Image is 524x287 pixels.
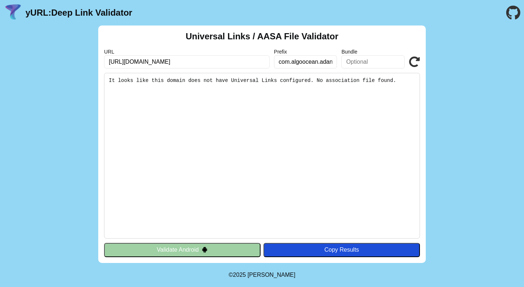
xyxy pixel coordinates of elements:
[25,8,132,18] a: yURL:Deep Link Validator
[247,272,295,278] a: Michael Ibragimchayev's Personal Site
[267,247,416,253] div: Copy Results
[341,49,405,55] label: Bundle
[104,49,270,55] label: URL
[104,73,420,239] pre: It looks like this domain does not have Universal Links configured. No association file found.
[186,31,338,42] h2: Universal Links / AASA File Validator
[274,55,337,68] input: Optional
[229,263,295,287] footer: ©
[202,247,208,253] img: droidIcon.svg
[341,55,405,68] input: Optional
[263,243,420,257] button: Copy Results
[233,272,246,278] span: 2025
[4,3,23,22] img: yURL Logo
[274,49,337,55] label: Prefix
[104,55,270,68] input: Required
[104,243,261,257] button: Validate Android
